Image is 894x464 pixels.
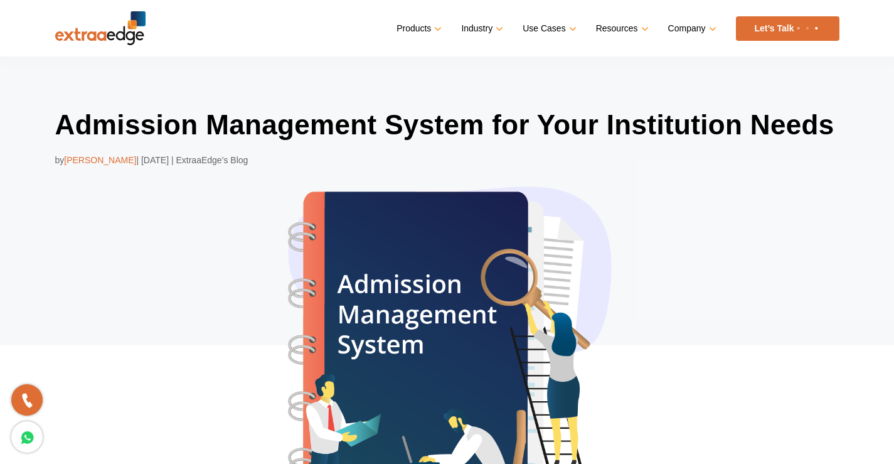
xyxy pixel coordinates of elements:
a: Let’s Talk [736,16,839,41]
span: [PERSON_NAME] [64,155,136,165]
a: Use Cases [523,19,573,38]
div: by | [DATE] | ExtraaEdge’s Blog [55,153,839,168]
a: Industry [461,19,501,38]
a: Products [396,19,439,38]
h1: Admission Management System for Your Institution Needs [55,107,839,143]
a: Company [668,19,714,38]
a: Resources [596,19,646,38]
